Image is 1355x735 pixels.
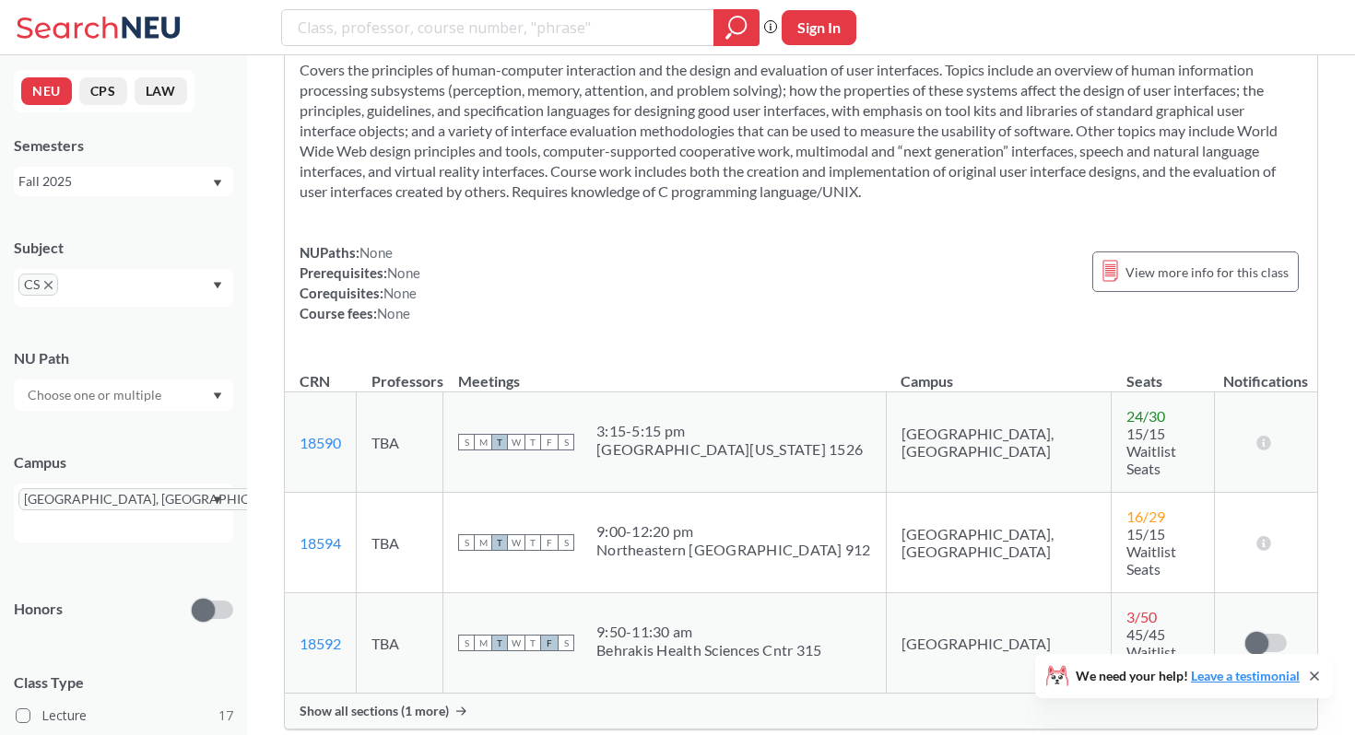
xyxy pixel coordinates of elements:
span: M [475,635,491,651]
p: Honors [14,599,63,620]
div: Dropdown arrow [14,379,233,411]
button: LAW [135,77,187,105]
span: Class Type [14,672,233,693]
div: NUPaths: Prerequisites: Corequisites: Course fees: [300,242,420,323]
svg: Dropdown arrow [213,282,222,289]
span: T [491,434,508,450]
a: Leave a testimonial [1191,668,1300,683]
button: CPS [79,77,127,105]
span: None [383,285,417,301]
span: W [508,434,524,450]
a: 18590 [300,434,341,451]
span: S [458,635,475,651]
td: [GEOGRAPHIC_DATA], [GEOGRAPHIC_DATA] [886,392,1112,493]
span: M [475,534,491,551]
th: Meetings [443,353,887,392]
td: TBA [357,392,443,493]
div: Behrakis Health Sciences Cntr 315 [596,641,821,659]
div: 9:00 - 12:20 pm [596,522,871,541]
span: W [508,635,524,651]
td: [GEOGRAPHIC_DATA], [GEOGRAPHIC_DATA] [886,493,1112,593]
span: 24 / 30 [1126,407,1165,425]
div: Show all sections (1 more) [285,694,1317,729]
span: S [558,434,574,450]
span: 17 [218,706,233,726]
span: None [377,305,410,321]
span: 3 / 50 [1126,608,1157,625]
a: 18594 [300,534,341,552]
section: Covers the principles of human-computer interaction and the design and evaluation of user interfa... [300,60,1302,202]
div: [GEOGRAPHIC_DATA], [GEOGRAPHIC_DATA]X to remove pillDropdown arrow [14,484,233,542]
div: CSX to remove pillDropdown arrow [14,269,233,307]
th: Notifications [1214,353,1317,392]
span: T [491,635,508,651]
span: S [558,534,574,551]
span: Show all sections (1 more) [300,703,449,719]
span: We need your help! [1076,670,1300,682]
svg: Dropdown arrow [213,392,222,400]
svg: X to remove pill [44,281,53,289]
span: 45/45 Waitlist Seats [1126,625,1176,678]
span: T [491,534,508,551]
span: 15/15 Waitlist Seats [1126,525,1176,577]
div: Northeastern [GEOGRAPHIC_DATA] 912 [596,541,871,559]
div: magnifying glass [713,9,760,46]
span: [GEOGRAPHIC_DATA], [GEOGRAPHIC_DATA]X to remove pill [18,488,312,510]
svg: Dropdown arrow [213,180,222,187]
td: TBA [357,493,443,593]
span: S [458,534,475,551]
span: None [387,264,420,281]
span: S [558,635,574,651]
th: Campus [886,353,1112,392]
span: 16 / 29 [1126,507,1165,525]
div: Fall 2025 [18,171,211,192]
div: Subject [14,238,233,258]
th: Seats [1112,353,1214,392]
span: CSX to remove pill [18,274,58,296]
a: 18592 [300,635,341,652]
span: T [524,434,541,450]
span: 15/15 Waitlist Seats [1126,425,1176,477]
span: View more info for this class [1125,261,1289,284]
span: F [541,434,558,450]
button: NEU [21,77,72,105]
div: 9:50 - 11:30 am [596,623,821,641]
span: T [524,534,541,551]
span: W [508,534,524,551]
span: M [475,434,491,450]
div: Fall 2025Dropdown arrow [14,167,233,196]
div: 3:15 - 5:15 pm [596,422,863,440]
div: Campus [14,452,233,472]
span: None [359,244,393,261]
input: Class, professor, course number, "phrase" [296,12,701,43]
span: F [541,635,558,651]
td: [GEOGRAPHIC_DATA] [886,593,1112,694]
div: [GEOGRAPHIC_DATA][US_STATE] 1526 [596,440,863,459]
input: Choose one or multiple [18,384,173,406]
span: T [524,635,541,651]
span: S [458,434,475,450]
button: Sign In [782,10,856,45]
th: Professors [357,353,443,392]
svg: Dropdown arrow [213,496,222,504]
label: Lecture [16,704,233,728]
div: Semesters [14,135,233,156]
span: F [541,534,558,551]
div: NU Path [14,348,233,368]
svg: magnifying glass [725,15,748,41]
td: TBA [357,593,443,694]
div: CRN [300,371,330,391]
